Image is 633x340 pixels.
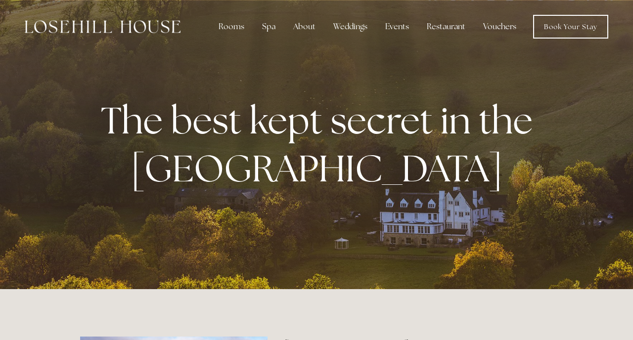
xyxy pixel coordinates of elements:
div: About [285,17,323,37]
img: Losehill House [25,20,181,33]
div: Weddings [325,17,375,37]
a: Vouchers [475,17,524,37]
div: Restaurant [419,17,473,37]
div: Spa [254,17,283,37]
div: Rooms [211,17,252,37]
div: Events [377,17,417,37]
strong: The best kept secret in the [GEOGRAPHIC_DATA] [101,96,541,193]
a: Book Your Stay [533,15,608,39]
